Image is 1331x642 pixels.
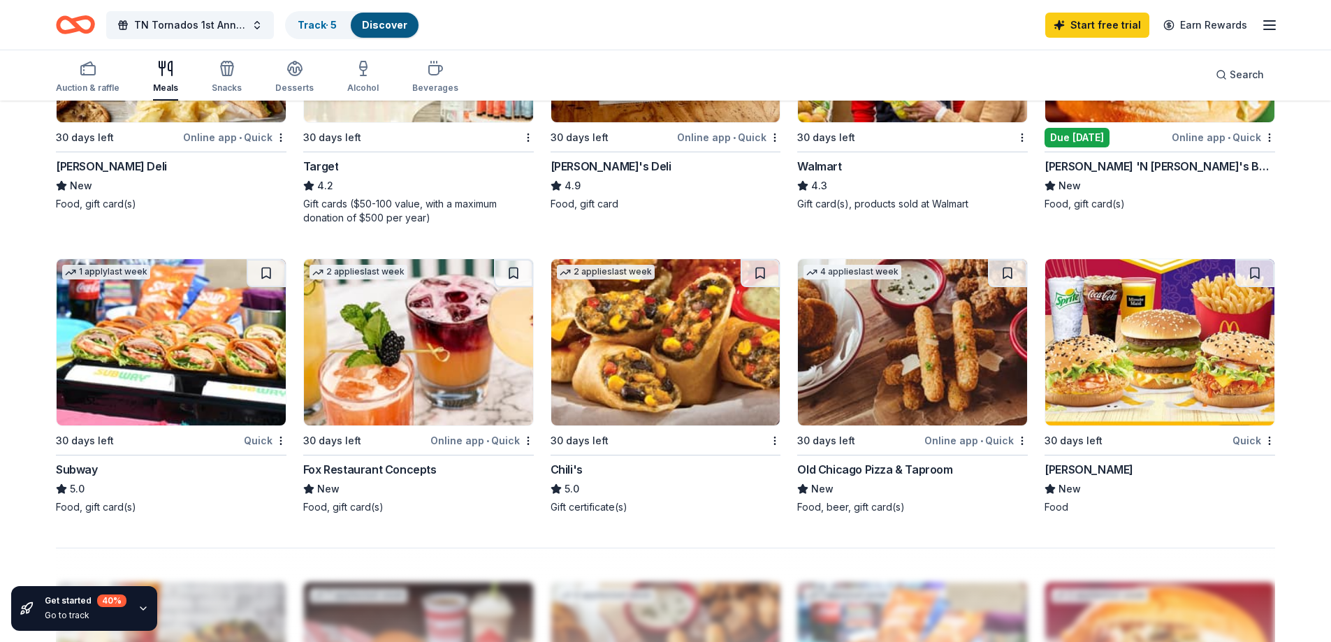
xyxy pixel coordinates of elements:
button: Alcohol [347,54,379,101]
a: Earn Rewards [1155,13,1256,38]
div: Due [DATE] [1045,128,1110,147]
div: Snacks [212,82,242,94]
div: Desserts [275,82,314,94]
div: Food, gift card [551,197,781,211]
div: Meals [153,82,178,94]
div: Online app Quick [1172,129,1275,146]
button: Search [1205,61,1275,89]
div: Food [1045,500,1275,514]
a: Image for Subway1 applylast week30 days leftQuickSubway5.0Food, gift card(s) [56,258,286,514]
div: 4 applies last week [803,265,901,279]
div: Auction & raffle [56,82,119,94]
a: Image for Old Chicago Pizza & Taproom4 applieslast week30 days leftOnline app•QuickOld Chicago Pi... [797,258,1028,514]
a: Discover [362,19,407,31]
div: Online app Quick [924,432,1028,449]
div: Online app Quick [430,432,534,449]
div: Gift certificate(s) [551,500,781,514]
span: TN Tornados 1st Annual Fall Ball Tournament - 8U [134,17,246,34]
button: TN Tornados 1st Annual Fall Ball Tournament - 8U [106,11,274,39]
span: 4.3 [811,177,827,194]
div: [PERSON_NAME] [1045,461,1133,478]
div: Food, gift card(s) [56,500,286,514]
div: Food, beer, gift card(s) [797,500,1028,514]
img: Image for McDonald's [1045,259,1274,425]
div: Quick [244,432,286,449]
a: Home [56,8,95,41]
button: Track· 5Discover [285,11,420,39]
div: Food, gift card(s) [56,197,286,211]
div: Old Chicago Pizza & Taproom [797,461,952,478]
div: 30 days left [303,129,361,146]
span: Search [1230,66,1264,83]
div: Alcohol [347,82,379,94]
a: Image for Fox Restaurant Concepts2 applieslast week30 days leftOnline app•QuickFox Restaurant Con... [303,258,534,514]
div: 1 apply last week [62,265,150,279]
div: Chili's [551,461,583,478]
div: [PERSON_NAME]'s Deli [551,158,671,175]
span: 5.0 [70,481,85,497]
div: 30 days left [797,129,855,146]
div: 30 days left [303,432,361,449]
img: Image for Fox Restaurant Concepts [304,259,533,425]
span: New [317,481,340,497]
span: • [733,132,736,143]
div: Beverages [412,82,458,94]
a: Track· 5 [298,19,337,31]
span: • [980,435,983,446]
span: New [811,481,834,497]
span: 4.2 [317,177,333,194]
img: Image for Old Chicago Pizza & Taproom [798,259,1027,425]
div: Target [303,158,339,175]
button: Auction & raffle [56,54,119,101]
span: • [1228,132,1230,143]
div: Walmart [797,158,841,175]
div: Quick [1232,432,1275,449]
div: Online app Quick [183,129,286,146]
img: Image for Chili's [551,259,780,425]
a: Start free trial [1045,13,1149,38]
div: Food, gift card(s) [303,500,534,514]
button: Beverages [412,54,458,101]
div: Online app Quick [677,129,780,146]
div: [PERSON_NAME] 'N [PERSON_NAME]'s BBQ Restaurant [1045,158,1275,175]
a: Image for McDonald's30 days leftQuick[PERSON_NAME]NewFood [1045,258,1275,514]
div: 30 days left [797,432,855,449]
div: 30 days left [551,129,609,146]
div: 30 days left [56,129,114,146]
div: 30 days left [56,432,114,449]
div: 2 applies last week [557,265,655,279]
img: Image for Subway [57,259,286,425]
div: 2 applies last week [310,265,407,279]
div: 30 days left [551,432,609,449]
span: • [486,435,489,446]
button: Meals [153,54,178,101]
div: 40 % [97,594,126,607]
button: Snacks [212,54,242,101]
button: Desserts [275,54,314,101]
div: Fox Restaurant Concepts [303,461,437,478]
div: Food, gift card(s) [1045,197,1275,211]
span: • [239,132,242,143]
div: [PERSON_NAME] Deli [56,158,167,175]
div: Subway [56,461,98,478]
div: Gift card(s), products sold at Walmart [797,197,1028,211]
span: 4.9 [565,177,581,194]
span: New [70,177,92,194]
div: Go to track [45,610,126,621]
span: 5.0 [565,481,579,497]
div: 30 days left [1045,432,1103,449]
div: Gift cards ($50-100 value, with a maximum donation of $500 per year) [303,197,534,225]
span: New [1059,177,1081,194]
span: New [1059,481,1081,497]
div: Get started [45,594,126,607]
a: Image for Chili's2 applieslast week30 days leftChili's5.0Gift certificate(s) [551,258,781,514]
